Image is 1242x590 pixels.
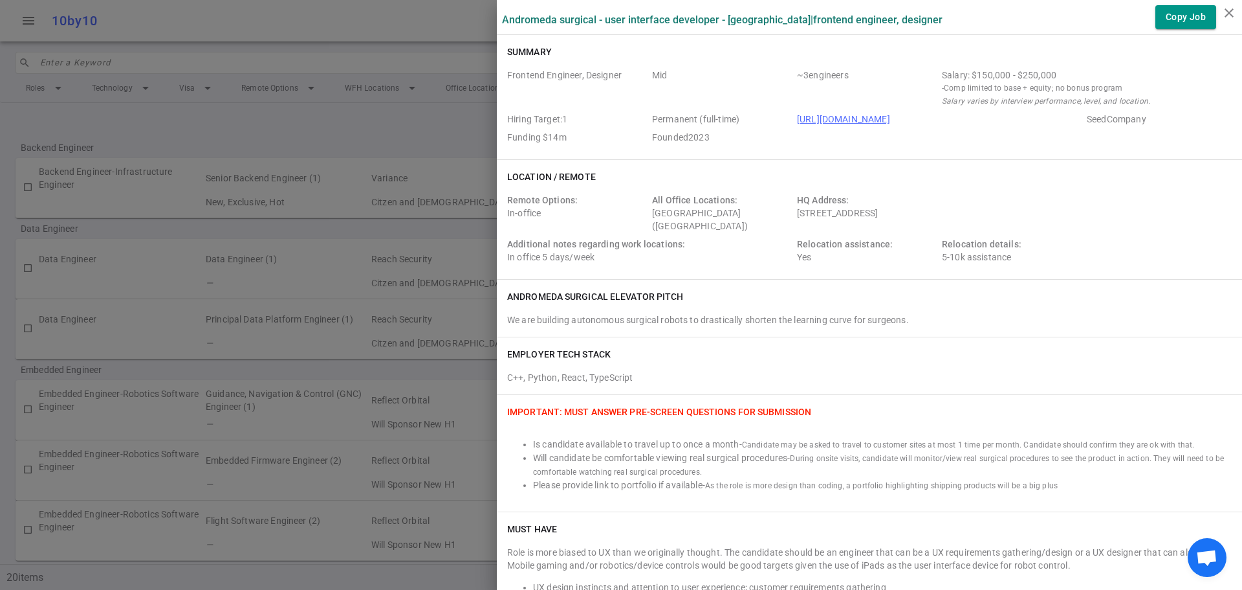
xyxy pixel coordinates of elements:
[507,407,811,417] span: IMPORTANT: Must Answer Pre-screen Questions for Submission
[652,113,792,126] span: Job Type
[533,438,1232,451] li: Is candidate available to travel up to once a month -
[507,290,683,303] h6: Andromeda Surgical elevator pitch
[507,348,611,361] h6: EMPLOYER TECH STACK
[507,194,647,233] div: In-office
[797,113,1082,126] span: Company URL
[1221,5,1237,21] i: close
[652,195,737,205] span: All Office Locations:
[1155,5,1216,29] button: Copy Job
[797,238,937,264] div: Yes
[507,546,1232,572] div: Role is more biased to UX than we originally thought. The candidate should be an engineer that ca...
[507,45,552,58] h6: Summary
[507,113,647,126] span: Hiring Target
[533,451,1232,479] li: Will candidate be comfortable viewing real surgical procedures -
[652,131,792,144] span: Employer Founded
[742,440,1195,449] span: Candidate may be asked to travel to customer sites at most 1 time per month. Candidate should con...
[797,194,1082,233] div: [STREET_ADDRESS]
[942,96,1150,106] i: Salary varies by interview performance, level, and location.
[507,523,557,536] h6: Must Have
[533,479,1232,492] li: Please provide link to portfolio if available -
[652,194,792,233] div: [GEOGRAPHIC_DATA] ([GEOGRAPHIC_DATA])
[507,238,792,264] div: In office 5 days/week
[1188,538,1226,577] div: Open chat
[942,82,1226,95] small: - Comp limited to base + equity; no bonus program
[1087,113,1226,126] span: Employer Stage e.g. Series A
[507,195,578,205] span: Remote Options:
[507,372,633,383] span: C++, Python, React, TypeScript
[797,195,849,205] span: HQ Address:
[797,114,890,124] a: [URL][DOMAIN_NAME]
[507,313,1232,326] div: We are building autonomous surgical robots to drastically shorten the learning curve for surgeons.
[705,481,1058,490] span: As the role is more design than coding, a portfolio highlighting shipping products will be a big ...
[942,239,1021,249] span: Relocation details:
[507,170,596,183] h6: Location / Remote
[942,238,1082,264] div: 5-10k assistance
[507,131,647,144] span: Employer Founding
[533,454,1224,477] span: During onsite visits, candidate will monitor/view real surgical procedures to see the product in ...
[652,69,792,108] span: Level
[797,239,893,249] span: Relocation assistance:
[507,239,685,249] span: Additional notes regarding work locations:
[502,14,942,26] label: Andromeda Surgical - User Interface Developer - [GEOGRAPHIC_DATA] | Frontend Engineer, Designer
[942,69,1226,82] div: Salary Range
[797,69,937,108] span: Team Count
[507,69,647,108] span: Roles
